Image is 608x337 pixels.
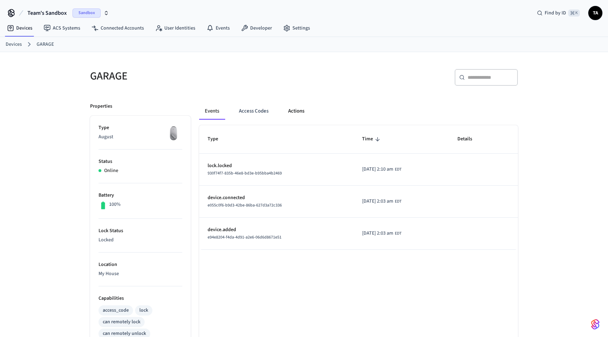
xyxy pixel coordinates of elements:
[395,198,401,205] span: EDT
[27,9,67,17] span: Team's Sandbox
[208,134,227,145] span: Type
[99,124,182,132] p: Type
[37,41,54,48] a: GARAGE
[208,226,345,234] p: device.added
[38,22,86,34] a: ACS Systems
[362,134,382,145] span: Time
[362,230,393,237] span: [DATE] 2:03 am
[150,22,201,34] a: User Identities
[199,125,518,249] table: sticky table
[283,103,310,120] button: Actions
[588,6,602,20] button: TA
[99,295,182,302] p: Capabilities
[362,166,393,173] span: [DATE] 2:10 am
[208,234,281,240] span: e94e8204-f4da-4d91-a2e6-06d6d8671e51
[103,318,140,326] div: can remotely lock
[6,41,22,48] a: Devices
[72,8,101,18] span: Sandbox
[568,9,580,17] span: ⌘ K
[165,124,182,142] img: August Wifi Smart Lock 3rd Gen, Silver, Front
[531,7,585,19] div: Find by ID⌘ K
[99,227,182,235] p: Lock Status
[395,166,401,173] span: EDT
[103,307,129,314] div: access_code
[99,270,182,278] p: My House
[104,167,118,174] p: Online
[199,103,225,120] button: Events
[90,69,300,83] h5: GARAGE
[208,202,282,208] span: e055c0f6-b9d3-42be-86ba-627d3a72c336
[278,22,316,34] a: Settings
[362,230,401,237] div: America/New_York
[208,170,282,176] span: 930f74f7-835b-46e8-bd3e-b95bba4b2469
[99,158,182,165] p: Status
[109,201,121,208] p: 100%
[99,192,182,199] p: Battery
[139,307,148,314] div: lock
[208,194,345,202] p: device.connected
[99,261,182,268] p: Location
[201,22,235,34] a: Events
[235,22,278,34] a: Developer
[99,133,182,141] p: August
[90,103,112,110] p: Properties
[589,7,602,19] span: TA
[591,319,600,330] img: SeamLogoGradient.69752ec5.svg
[86,22,150,34] a: Connected Accounts
[362,166,401,173] div: America/New_York
[99,236,182,244] p: Locked
[208,162,345,170] p: lock.locked
[362,198,401,205] div: America/New_York
[1,22,38,34] a: Devices
[199,103,518,120] div: ant example
[395,230,401,237] span: EDT
[362,198,393,205] span: [DATE] 2:03 am
[233,103,274,120] button: Access Codes
[545,9,566,17] span: Find by ID
[457,134,481,145] span: Details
